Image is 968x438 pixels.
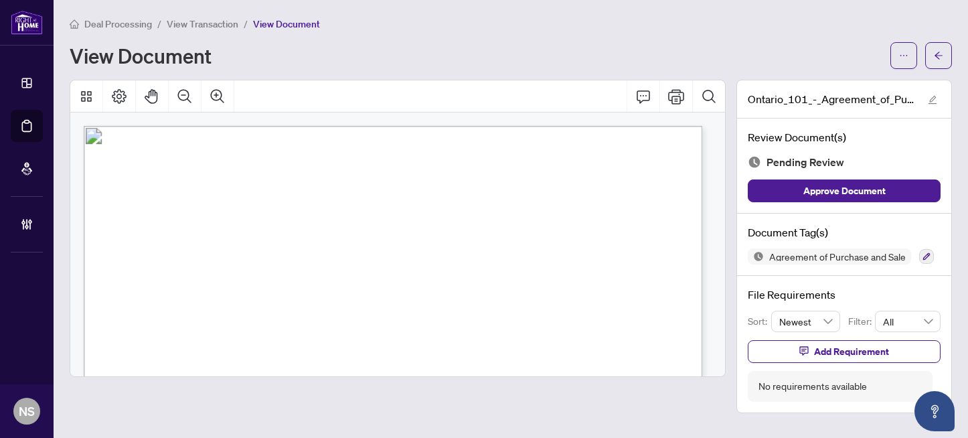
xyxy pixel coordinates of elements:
[883,311,933,332] span: All
[848,314,875,329] p: Filter:
[84,18,152,30] span: Deal Processing
[928,95,937,104] span: edit
[758,379,867,394] div: No requirements available
[899,51,908,60] span: ellipsis
[934,51,943,60] span: arrow-left
[748,91,915,107] span: Ontario_101_-_Agreement_of_Purchase_and_Sale_-_Condominium_Resale_13.pdf
[764,252,911,261] span: Agreement of Purchase and Sale
[748,248,764,265] img: Status Icon
[748,287,941,303] h4: File Requirements
[748,224,941,240] h4: Document Tag(s)
[157,16,161,31] li: /
[748,179,941,202] button: Approve Document
[70,45,212,66] h1: View Document
[814,341,889,362] span: Add Requirement
[70,19,79,29] span: home
[767,153,844,171] span: Pending Review
[167,18,238,30] span: View Transaction
[779,311,833,332] span: Newest
[748,314,771,329] p: Sort:
[748,155,761,169] img: Document Status
[748,340,941,363] button: Add Requirement
[244,16,248,31] li: /
[11,10,43,35] img: logo
[748,129,941,145] h4: Review Document(s)
[19,402,35,421] span: NS
[253,18,320,30] span: View Document
[914,391,955,431] button: Open asap
[803,180,886,202] span: Approve Document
